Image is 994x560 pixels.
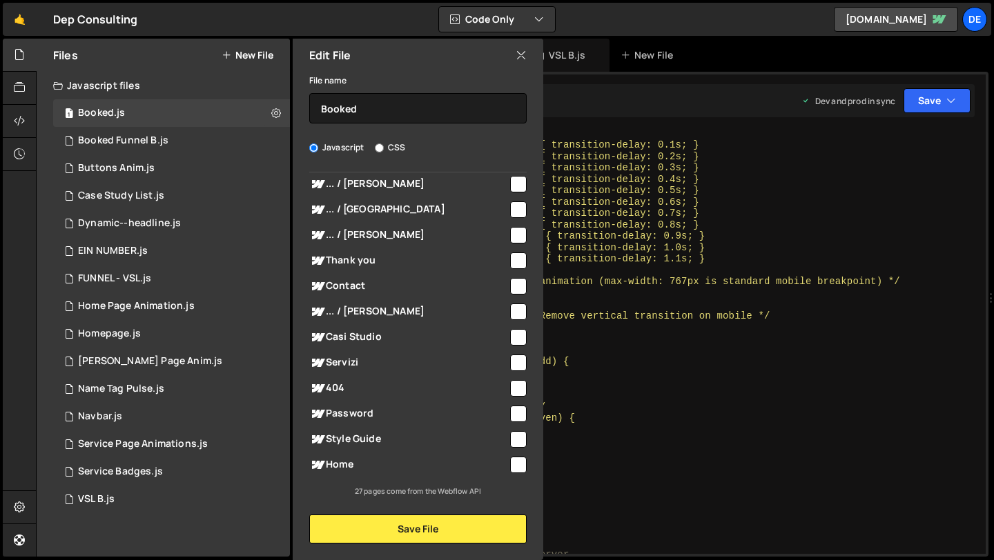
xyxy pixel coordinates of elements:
[309,176,508,192] span: ... / [PERSON_NAME]
[309,141,364,154] label: Javascript
[309,278,508,294] span: Contact
[309,93,527,123] input: Name
[53,127,295,154] div: 12162/35795.js
[53,99,295,127] div: 12162/36417.js
[222,50,273,61] button: New File
[78,355,222,368] div: [PERSON_NAME] Page Anim.js
[78,272,151,285] div: FUNNEL - VSL.js
[65,109,73,120] span: 1
[53,210,295,237] div: 12162/36889.js
[309,431,508,448] span: Style Guide
[355,486,481,496] small: 27 pages come from the Webflow API
[309,143,318,152] input: Javascript
[78,245,148,257] div: EIN NUMBER.js
[309,354,508,371] span: Servizi
[309,74,347,88] label: File name
[53,403,295,430] div: 12162/29235.js
[53,237,295,265] div: 12162/36390.js
[53,430,295,458] div: 12162/30506.js
[53,375,295,403] div: 12162/29515.js
[834,7,958,32] a: [DOMAIN_NAME]
[78,162,155,174] div: Buttons Anim.js
[309,380,508,397] span: 404
[309,303,508,320] span: ... / [PERSON_NAME]
[78,493,115,506] div: VSL B.js
[53,292,295,320] div: 12162/30538.js
[53,265,295,292] div: 12162/35769.js
[439,7,555,32] button: Code Only
[309,201,508,218] span: ... / [GEOGRAPHIC_DATA]
[53,11,137,28] div: Dep Consulting
[53,320,295,348] div: 12162/29470.js
[78,383,164,395] div: Name Tag Pulse.js
[375,143,384,152] input: CSS
[78,134,168,147] div: Booked Funnel B.js
[53,458,295,486] div: 12162/29691.js
[309,48,351,63] h2: Edit File
[37,72,290,99] div: Javascript files
[78,328,141,340] div: Homepage.js
[309,457,508,473] span: Home
[78,107,125,119] div: Booked.js
[309,406,508,422] span: Password
[549,48,585,62] div: VSL B.js
[309,329,508,346] span: Casi Studio
[53,48,78,63] h2: Files
[78,410,122,423] div: Navbar.js
[309,227,508,243] span: ... / [PERSON_NAME]
[904,88,971,113] button: Save
[309,252,508,269] span: Thank you
[621,48,679,62] div: New File
[309,514,527,543] button: Save File
[78,438,208,450] div: Service Page Animations.js
[801,95,895,107] div: Dev and prod in sync
[78,217,181,230] div: Dynamic--headline.js
[78,300,195,312] div: Home Page Animation.js
[375,141,405,154] label: CSS
[53,154,295,182] div: 12162/31102.js
[78,190,164,202] div: Case Study List.js
[53,348,295,375] div: 12162/30921.js
[962,7,987,32] a: De
[78,466,163,478] div: Service Badges.js
[53,182,295,210] div: 12162/30508.js
[53,486,295,513] div: 12162/35788.js
[3,3,37,36] a: 🤙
